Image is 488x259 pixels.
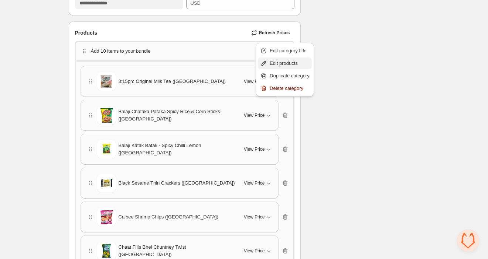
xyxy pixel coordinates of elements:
span: Black Sesame Thin Crackers ([GEOGRAPHIC_DATA]) [119,179,235,187]
span: View Price [244,112,265,118]
button: View Price [239,76,276,87]
span: View Price [244,146,265,152]
button: View Price [239,211,276,223]
span: View Price [244,180,265,186]
span: View Price [244,248,265,254]
span: Calbee Shrimp Chips ([GEOGRAPHIC_DATA]) [119,213,218,221]
span: Balaji Chataka Pataka Spicy Rice & Corn Sticks ([GEOGRAPHIC_DATA]) [119,108,235,123]
span: Refresh Prices [259,30,290,36]
img: Balaji Chataka Pataka Spicy Rice & Corn Sticks (India) [97,106,116,125]
span: 3:15pm Original Milk Tea ([GEOGRAPHIC_DATA]) [119,78,226,85]
span: Balaji Katak Batak - Spicy Chilli Lemon ([GEOGRAPHIC_DATA]) [119,142,235,157]
span: Duplicate category [270,72,310,80]
button: View Price [239,143,276,155]
span: Products [75,29,98,36]
p: Add 10 items to your bundle [91,48,151,55]
div: Open chat [457,230,479,252]
img: Balaji Katak Batak - Spicy Chilli Lemon (India) [97,140,116,158]
button: View Price [239,245,276,257]
span: Delete category [270,85,310,92]
span: Edit category title [270,47,310,55]
span: View Price [244,78,265,84]
button: View Price [239,109,276,121]
img: Black Sesame Thin Crackers (China) [97,174,116,192]
span: View Price [244,214,265,220]
button: Refresh Prices [248,28,294,38]
button: View Price [239,177,276,189]
span: Edit products [270,60,310,67]
span: Chaat Fills Bhel Chuntney Twist ([GEOGRAPHIC_DATA]) [119,244,235,258]
img: Calbee Shrimp Chips (Japan) [97,208,116,226]
img: 3:15pm Original Milk Tea (Taiwan) [97,72,116,91]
